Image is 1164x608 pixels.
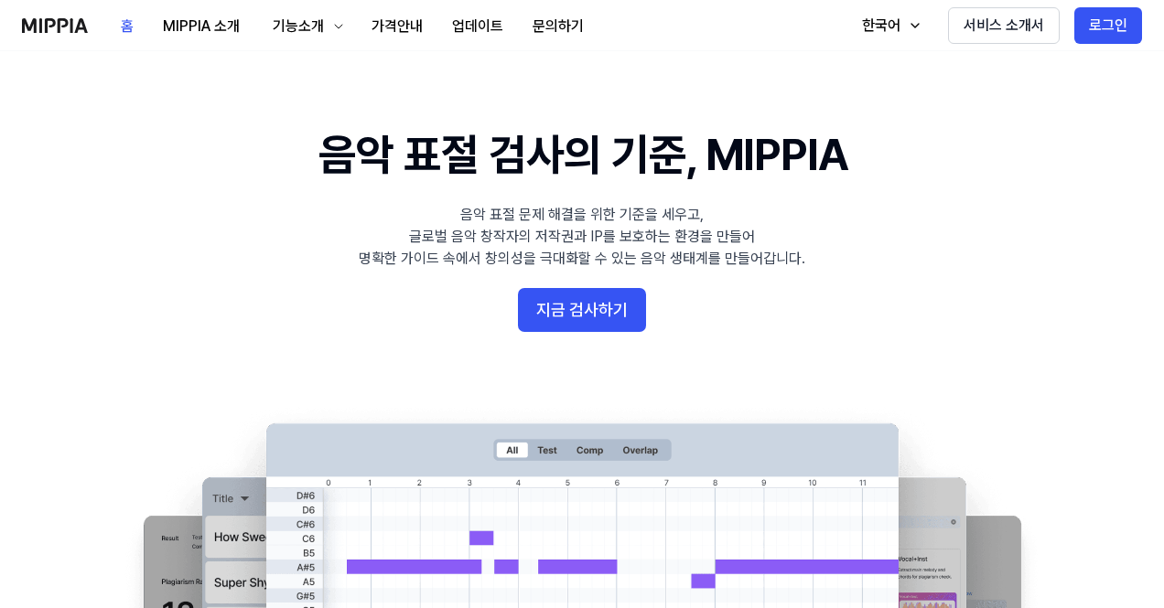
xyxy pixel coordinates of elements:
[518,288,646,332] button: 지금 검사하기
[269,16,328,37] div: 기능소개
[148,8,254,45] button: MIPPIA 소개
[1074,7,1142,44] button: 로그인
[106,8,148,45] button: 홈
[948,7,1060,44] button: 서비스 소개서
[437,1,518,51] a: 업데이트
[858,15,904,37] div: 한국어
[106,1,148,51] a: 홈
[518,8,598,45] button: 문의하기
[22,18,88,33] img: logo
[437,8,518,45] button: 업데이트
[359,204,805,270] div: 음악 표절 문제 해결을 위한 기준을 세우고, 글로벌 음악 창작자의 저작권과 IP를 보호하는 환경을 만들어 명확한 가이드 속에서 창의성을 극대화할 수 있는 음악 생태계를 만들어...
[844,7,933,44] button: 한국어
[254,8,357,45] button: 기능소개
[318,124,846,186] h1: 음악 표절 검사의 기준, MIPPIA
[357,8,437,45] button: 가격안내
